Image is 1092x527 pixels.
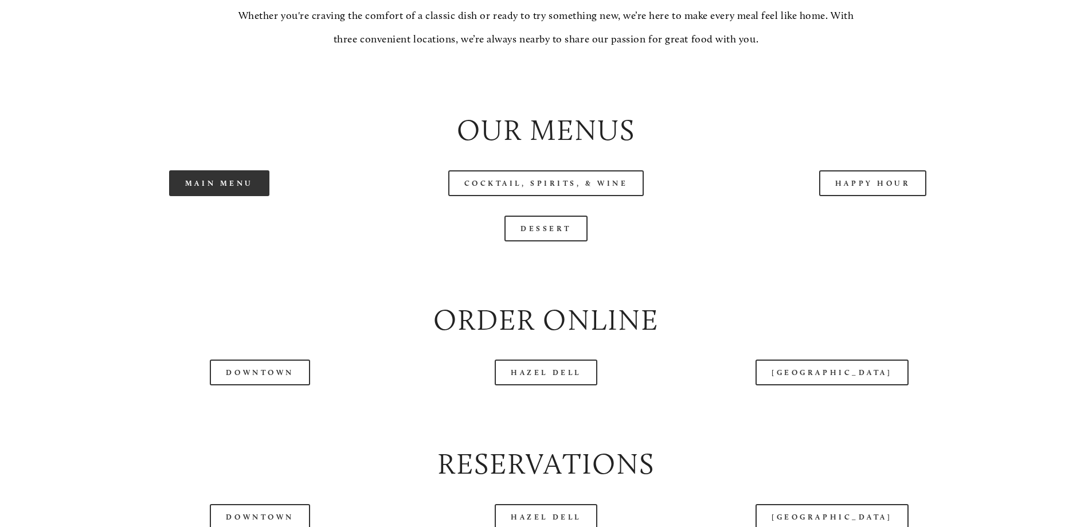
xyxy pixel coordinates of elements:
[819,170,927,196] a: Happy Hour
[756,360,908,385] a: [GEOGRAPHIC_DATA]
[495,360,597,385] a: Hazel Dell
[65,110,1026,151] h2: Our Menus
[504,216,588,241] a: Dessert
[448,170,644,196] a: Cocktail, Spirits, & Wine
[65,444,1026,485] h2: Reservations
[210,360,310,385] a: Downtown
[169,170,269,196] a: Main Menu
[65,300,1026,341] h2: Order Online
